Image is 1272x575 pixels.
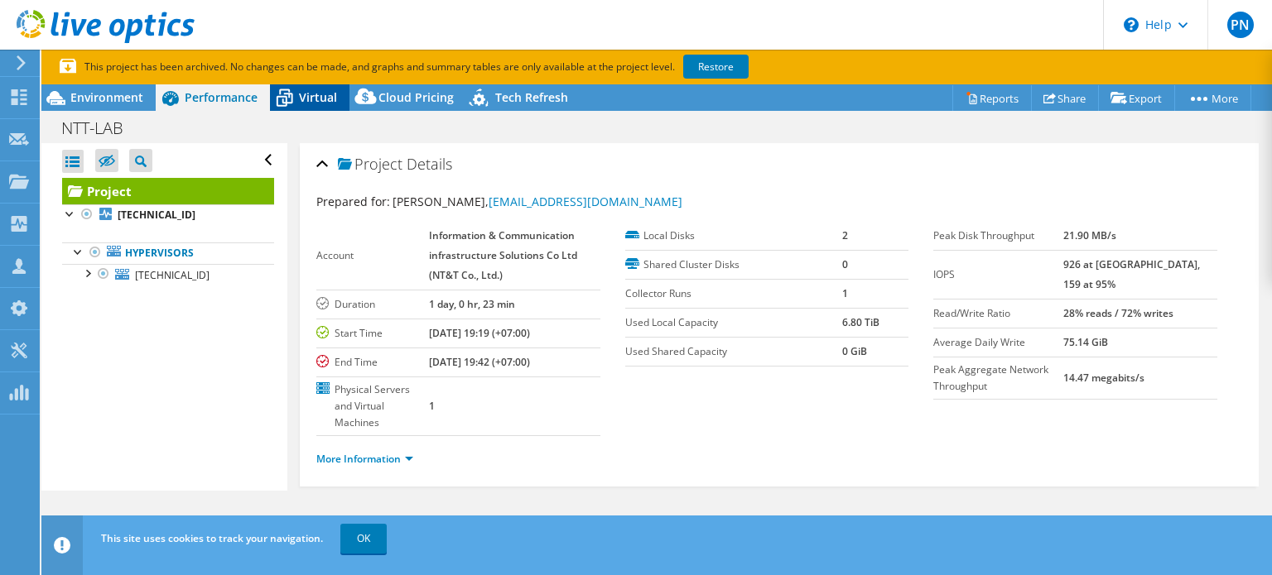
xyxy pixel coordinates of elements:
label: Peak Disk Throughput [933,228,1062,244]
span: Virtual [299,89,337,105]
label: Used Shared Capacity [625,343,843,360]
b: 1 day, 0 hr, 23 min [429,297,515,311]
b: 2 [842,228,848,242]
label: Peak Aggregate Network Throughput [933,362,1062,395]
a: [TECHNICAL_ID] [62,204,274,226]
span: Details [407,154,452,174]
label: End Time [316,354,429,371]
a: Reports [952,85,1032,111]
b: [DATE] 19:19 (+07:00) [429,326,530,340]
span: Cloud Pricing [378,89,454,105]
b: 75.14 GiB [1063,335,1108,349]
span: PN [1227,12,1254,38]
label: Collector Runs [625,285,843,302]
span: [TECHNICAL_ID] [135,268,210,282]
span: Project [338,156,402,173]
h1: NTT-LAB [54,119,149,137]
label: Shared Cluster Disks [625,256,843,273]
label: Duration [316,296,429,313]
a: [TECHNICAL_ID] [62,264,274,285]
a: Share [1031,85,1099,111]
a: More [1174,85,1251,111]
span: Performance [185,89,258,105]
b: 926 at [GEOGRAPHIC_DATA], 159 at 95% [1063,257,1200,291]
a: Project [62,178,274,204]
label: Local Disks [625,228,843,244]
label: Prepared for: [316,194,390,209]
b: 0 [842,257,848,271]
b: [DATE] 19:42 (+07:00) [429,355,530,369]
b: 0 GiB [842,344,867,358]
b: 21.90 MB/s [1063,228,1116,242]
b: [TECHNICAL_ID] [118,208,195,222]
label: Start Time [316,325,429,342]
b: 1 [842,286,848,300]
label: Account [316,247,429,264]
span: This site uses cookies to track your navigation. [101,531,323,545]
b: 28% reads / 72% writes [1063,306,1173,320]
a: Hypervisors [62,242,274,264]
b: Information & Communication infrastructure Solutions Co Ltd (NT&T Co., Ltd.) [429,228,577,282]
a: More Information [316,452,413,466]
svg: \n [1124,17,1139,32]
a: OK [340,524,387,553]
b: 1 [429,399,435,413]
p: This project has been archived. No changes can be made, and graphs and summary tables are only av... [60,58,871,76]
b: 14.47 megabits/s [1063,371,1144,385]
span: [PERSON_NAME], [393,194,682,209]
b: 6.80 TiB [842,315,879,329]
label: Read/Write Ratio [933,305,1062,322]
a: Restore [683,55,749,79]
span: Tech Refresh [495,89,568,105]
a: [EMAIL_ADDRESS][DOMAIN_NAME] [489,194,682,209]
span: Environment [70,89,143,105]
label: IOPS [933,266,1062,283]
label: Physical Servers and Virtual Machines [316,381,429,431]
label: Used Local Capacity [625,314,843,331]
a: Export [1098,85,1175,111]
label: Average Daily Write [933,334,1062,351]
